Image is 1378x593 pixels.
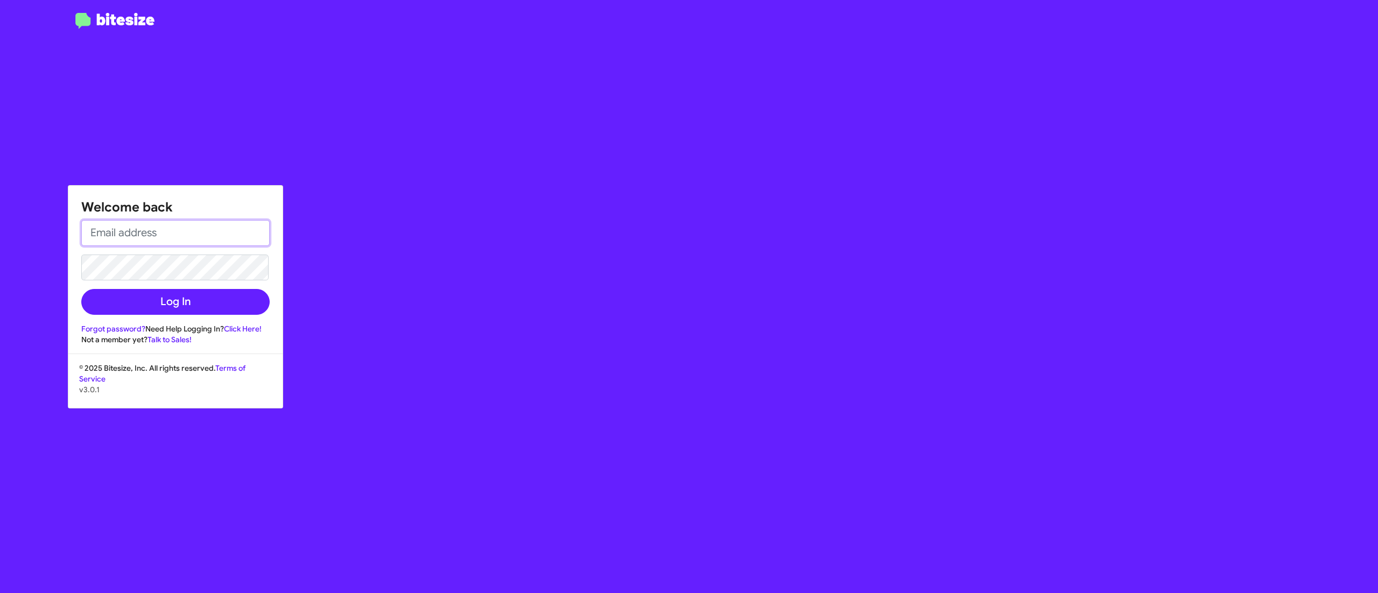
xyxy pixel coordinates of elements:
[81,199,270,216] h1: Welcome back
[81,334,270,345] div: Not a member yet?
[79,363,245,384] a: Terms of Service
[81,220,270,246] input: Email address
[224,324,262,334] a: Click Here!
[68,363,283,408] div: © 2025 Bitesize, Inc. All rights reserved.
[81,289,270,315] button: Log In
[81,323,270,334] div: Need Help Logging In?
[147,335,192,344] a: Talk to Sales!
[79,384,272,395] p: v3.0.1
[81,324,145,334] a: Forgot password?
